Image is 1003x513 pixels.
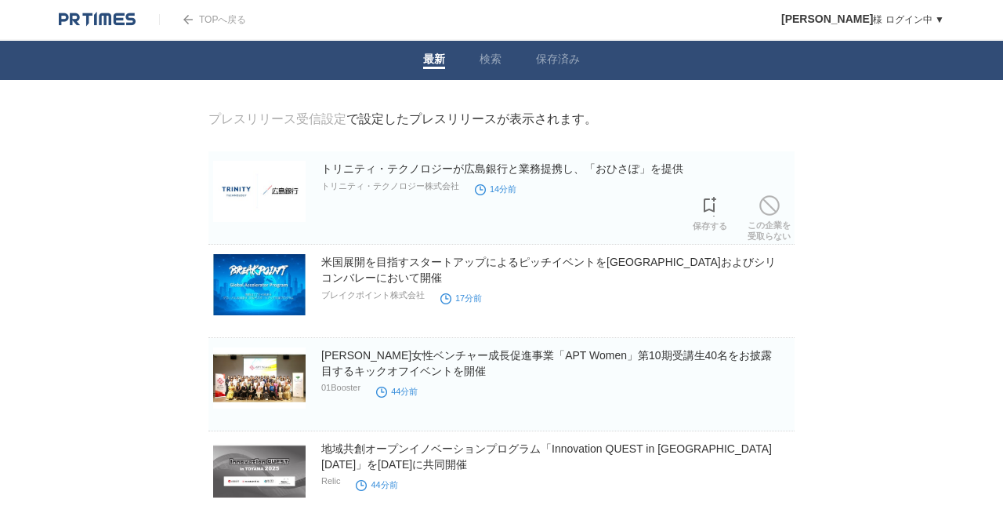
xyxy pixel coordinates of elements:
[213,254,306,315] img: 米国展開を目指すスタートアップによるピッチイベントをサンフランシスコおよびシリコンバレーにおいて開催
[536,53,580,69] a: 保存済み
[321,289,425,301] p: ブレイクポイント株式会社
[321,180,459,192] p: トリニティ・テクノロジー株式会社
[213,441,306,502] img: 地域共創オープンイノベーションプログラム「Innovation QUEST in TOYAMA 2025」を10月23日（木）に共同開催
[321,383,360,392] p: 01Booster
[321,349,772,377] a: [PERSON_NAME]女性ベンチャー成長促進事業「APT Women」第10期受講生40名をお披露目するキックオフイベントを開催
[321,162,683,175] a: トリニティ・テクノロジーが広島銀行と業務提携し、「おひさぽ」を提供
[475,184,516,194] time: 14分前
[376,387,418,396] time: 44分前
[183,15,193,24] img: arrow.png
[59,12,136,27] img: logo.png
[159,14,246,25] a: TOPへ戻る
[321,442,772,471] a: 地域共創オープンイノベーションプログラム「Innovation QUEST in [GEOGRAPHIC_DATA] [DATE]」を[DATE]に共同開催
[781,13,873,25] span: [PERSON_NAME]
[693,192,727,231] a: 保存する
[321,256,776,284] a: 米国展開を目指すスタートアップによるピッチイベントを[GEOGRAPHIC_DATA]およびシリコンバレーにおいて開催
[440,293,482,303] time: 17分前
[356,480,397,489] time: 44分前
[781,14,944,25] a: [PERSON_NAME]様 ログイン中 ▼
[208,111,597,128] div: で設定したプレスリリースが表示されます。
[423,53,445,69] a: 最新
[213,347,306,409] img: 東京都女性ベンチャー成長促進事業「APT Women」第10期受講生40名をお披露目するキックオフイベントを開催
[213,161,306,222] img: トリニティ・テクノロジーが広島銀行と業務提携し、「おひさぽ」を提供
[748,191,791,242] a: この企業を受取らない
[208,112,346,126] a: プレスリリース受信設定
[480,53,501,69] a: 検索
[321,476,340,486] p: Relic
